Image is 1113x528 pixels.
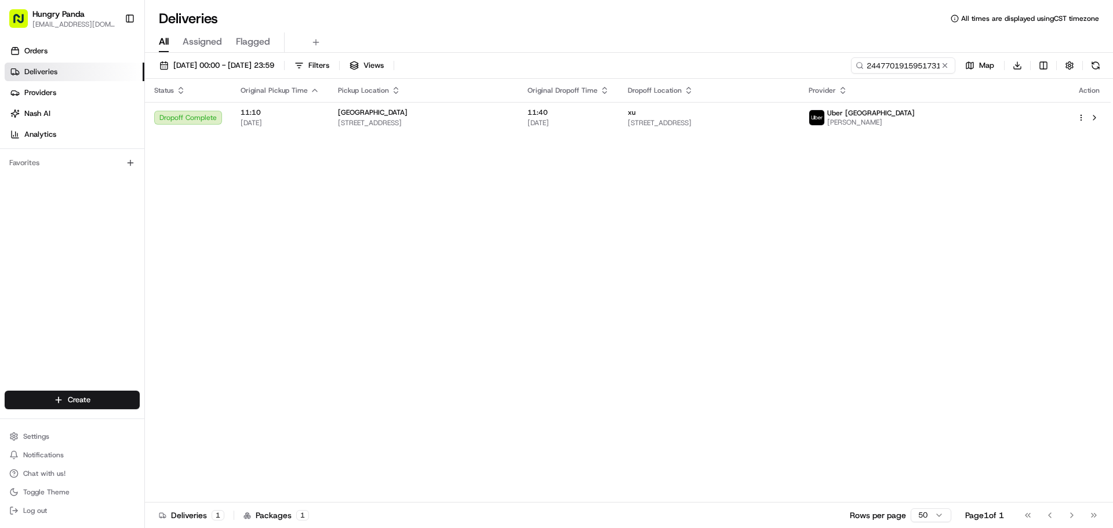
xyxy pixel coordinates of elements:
[24,67,57,77] span: Deliveries
[628,118,790,128] span: [STREET_ADDRESS]
[809,110,824,125] img: uber-new-logo.jpeg
[5,83,144,102] a: Providers
[851,57,955,74] input: Type to search
[979,60,994,71] span: Map
[363,60,384,71] span: Views
[308,60,329,71] span: Filters
[68,395,90,405] span: Create
[173,60,274,71] span: [DATE] 00:00 - [DATE] 23:59
[5,428,140,445] button: Settings
[32,8,85,20] button: Hungry Panda
[24,129,56,140] span: Analytics
[961,14,1099,23] span: All times are displayed using CST timezone
[183,35,222,49] span: Assigned
[24,108,50,119] span: Nash AI
[5,63,144,81] a: Deliveries
[5,484,140,500] button: Toggle Theme
[338,118,509,128] span: [STREET_ADDRESS]
[5,502,140,519] button: Log out
[5,391,140,409] button: Create
[241,118,319,128] span: [DATE]
[154,86,174,95] span: Status
[23,469,66,478] span: Chat with us!
[1087,57,1104,74] button: Refresh
[338,86,389,95] span: Pickup Location
[241,86,308,95] span: Original Pickup Time
[965,509,1004,521] div: Page 1 of 1
[154,57,279,74] button: [DATE] 00:00 - [DATE] 23:59
[5,465,140,482] button: Chat with us!
[528,118,609,128] span: [DATE]
[32,20,115,29] button: [EMAIL_ADDRESS][DOMAIN_NAME]
[850,509,906,521] p: Rows per page
[628,86,682,95] span: Dropoff Location
[24,46,48,56] span: Orders
[528,86,598,95] span: Original Dropoff Time
[338,108,408,117] span: [GEOGRAPHIC_DATA]
[23,432,49,441] span: Settings
[159,35,169,49] span: All
[528,108,609,117] span: 11:40
[23,487,70,497] span: Toggle Theme
[5,447,140,463] button: Notifications
[5,154,140,172] div: Favorites
[23,450,64,460] span: Notifications
[960,57,999,74] button: Map
[159,9,218,28] h1: Deliveries
[159,509,224,521] div: Deliveries
[827,108,915,118] span: Uber [GEOGRAPHIC_DATA]
[5,104,144,123] a: Nash AI
[236,35,270,49] span: Flagged
[5,5,120,32] button: Hungry Panda[EMAIL_ADDRESS][DOMAIN_NAME]
[24,88,56,98] span: Providers
[5,42,144,60] a: Orders
[1077,86,1101,95] div: Action
[827,118,915,127] span: [PERSON_NAME]
[241,108,319,117] span: 11:10
[5,125,144,144] a: Analytics
[289,57,334,74] button: Filters
[243,509,309,521] div: Packages
[628,108,635,117] span: xu
[23,506,47,515] span: Log out
[296,510,309,520] div: 1
[212,510,224,520] div: 1
[809,86,836,95] span: Provider
[344,57,389,74] button: Views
